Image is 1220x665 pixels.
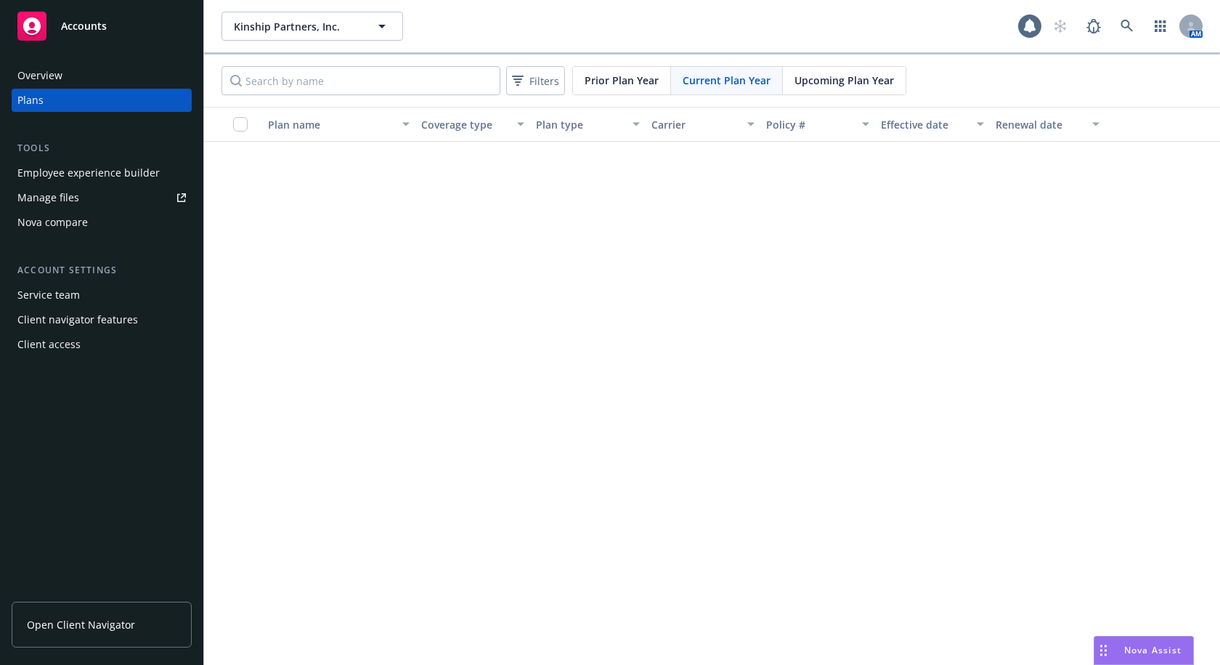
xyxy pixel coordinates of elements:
div: Client access [17,333,81,356]
button: Coverage type [415,107,530,142]
a: Employee experience builder [12,161,192,185]
button: Plan type [530,107,645,142]
a: Overview [12,64,192,87]
button: Plan name [262,107,415,142]
div: Carrier [651,117,739,132]
span: Accounts [61,20,107,32]
span: Filters [509,70,562,92]
span: Open Client Navigator [27,617,135,632]
input: Select all [233,117,248,132]
a: Accounts [12,6,192,47]
span: Prior Plan Year [585,73,659,88]
div: Service team [17,283,80,307]
div: Effective date [881,117,968,132]
div: Plan name [268,117,394,132]
div: Policy # [766,117,853,132]
div: Employee experience builder [17,161,160,185]
a: Switch app [1146,12,1175,41]
span: Current Plan Year [683,73,770,88]
div: Overview [17,64,62,87]
a: Client access [12,333,192,356]
div: Plans [17,89,44,112]
span: Kinship Partners, Inc. [234,19,359,34]
button: Renewal date [990,107,1105,142]
div: Plan type [536,117,623,132]
input: Search by name [221,66,500,95]
div: Tools [12,141,192,156]
div: Coverage type [421,117,508,132]
a: Search [1113,12,1142,41]
a: Nova compare [12,211,192,234]
div: Client navigator features [17,308,138,331]
div: Drag to move [1094,637,1113,664]
button: Policy # [760,107,875,142]
button: Effective date [875,107,990,142]
a: Manage files [12,186,192,209]
div: Renewal date [996,117,1083,132]
a: Report a Bug [1079,12,1108,41]
span: Upcoming Plan Year [794,73,894,88]
a: Start snowing [1046,12,1075,41]
div: Account settings [12,263,192,278]
a: Client navigator features [12,308,192,331]
button: Kinship Partners, Inc. [221,12,403,41]
div: Nova compare [17,211,88,234]
button: Carrier [646,107,760,142]
button: Nova Assist [1094,636,1194,665]
span: Nova Assist [1124,644,1182,656]
span: Filters [529,73,559,89]
button: Filters [506,66,565,95]
a: Service team [12,283,192,307]
a: Plans [12,89,192,112]
div: Manage files [17,186,79,209]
